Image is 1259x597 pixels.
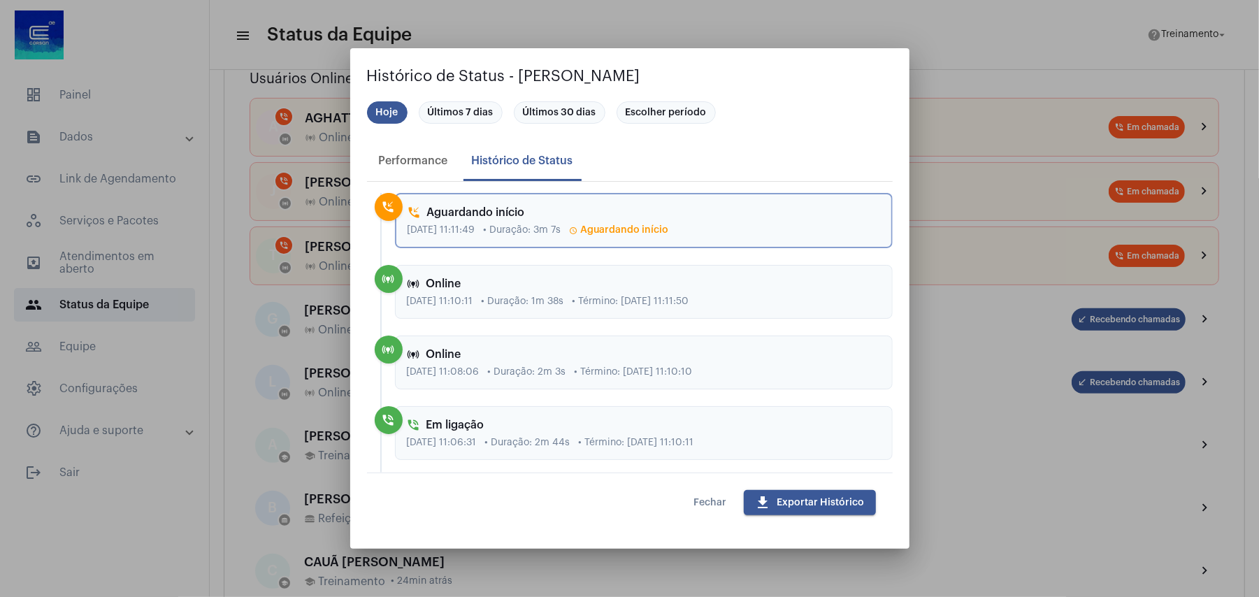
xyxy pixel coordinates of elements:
[407,418,881,432] div: Em ligação
[514,101,605,124] mat-chip: Últimos 30 dias
[407,418,421,432] mat-icon: phone_in_talk
[407,367,480,377] span: [DATE] 11:08:06
[407,438,477,448] span: [DATE] 11:06:31
[408,206,880,220] div: Aguardando início
[755,494,772,511] mat-icon: download
[472,154,573,167] div: Histórico de Status
[482,296,564,307] span: • Duração: 1m 38s
[570,226,578,235] mat-icon: schedule
[382,413,396,427] mat-icon: phone_in_talk
[407,347,421,361] mat-icon: online_prediction
[485,438,570,448] span: • Duração: 2m 44s
[484,225,561,236] span: • Duração: 3m 7s
[573,296,689,307] span: • Término: [DATE] 11:11:50
[617,101,716,124] mat-chip: Escolher período
[407,277,421,291] mat-icon: online_prediction
[408,206,422,220] mat-icon: phone_callback
[579,438,694,448] span: • Término: [DATE] 11:10:11
[570,225,669,236] span: Aguardando início
[367,65,893,87] h2: Histórico de Status - [PERSON_NAME]
[382,343,396,357] mat-icon: online_prediction
[755,498,865,508] span: Exportar Histórico
[367,99,893,127] mat-chip-list: Seleção de período
[744,490,876,515] button: Exportar Histórico
[367,101,408,124] mat-chip: Hoje
[408,225,475,236] span: [DATE] 11:11:49
[694,498,727,508] span: Fechar
[382,272,396,286] mat-icon: online_prediction
[488,367,566,377] span: • Duração: 2m 3s
[683,490,738,515] button: Fechar
[407,277,881,291] div: Online
[379,154,448,167] div: Performance
[419,101,503,124] mat-chip: Últimos 7 dias
[407,296,473,307] span: [DATE] 11:10:11
[575,367,693,377] span: • Término: [DATE] 11:10:10
[407,347,881,361] div: Online
[382,200,396,214] mat-icon: phone_callback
